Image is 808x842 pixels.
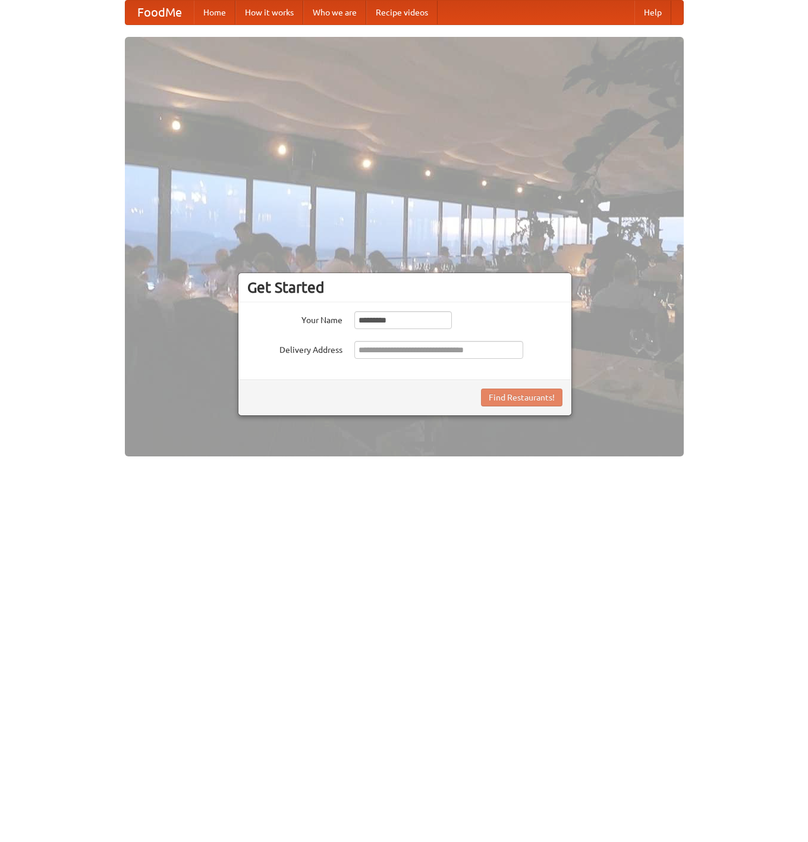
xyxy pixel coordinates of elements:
[247,278,562,296] h3: Get Started
[125,1,194,24] a: FoodMe
[634,1,671,24] a: Help
[303,1,366,24] a: Who we are
[247,341,342,356] label: Delivery Address
[247,311,342,326] label: Your Name
[481,389,562,406] button: Find Restaurants!
[194,1,235,24] a: Home
[235,1,303,24] a: How it works
[366,1,438,24] a: Recipe videos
